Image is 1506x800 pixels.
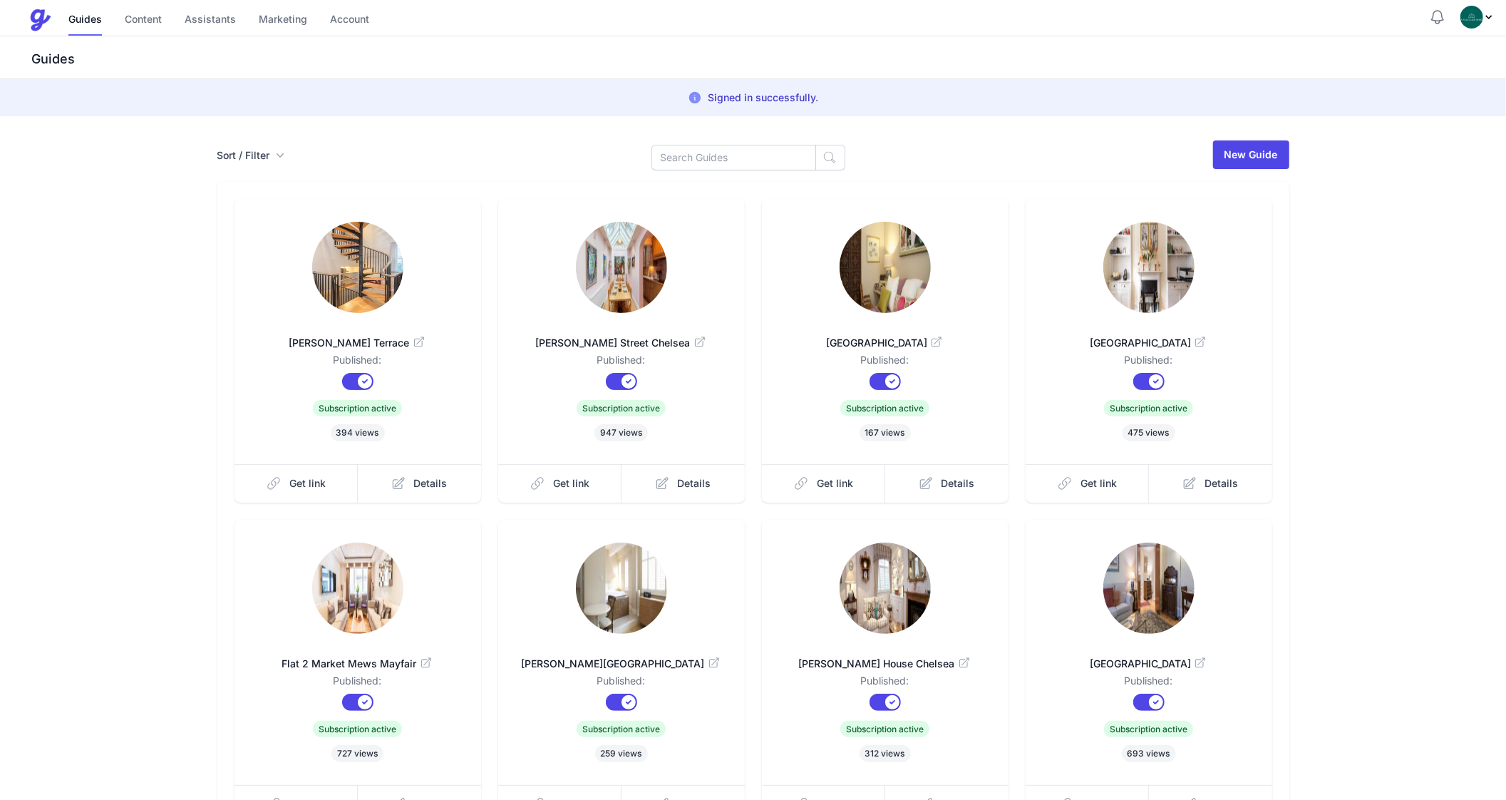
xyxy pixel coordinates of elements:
[785,353,986,373] dd: Published:
[257,336,458,350] span: [PERSON_NAME] Terrace
[125,5,162,36] a: Content
[1122,745,1176,762] span: 693 views
[257,319,458,353] a: [PERSON_NAME] Terrace
[576,222,667,313] img: wq8sw0j47qm6nw759ko380ndfzun
[553,476,589,491] span: Get link
[1460,6,1495,29] div: Profile Menu
[358,464,481,503] a: Details
[1103,543,1195,634] img: htmfqqdj5w74wrc65s3wna2sgno2
[577,721,666,737] span: Subscription active
[622,464,745,503] a: Details
[257,657,458,671] span: Flat 2 Market Mews Mayfair
[885,464,1009,503] a: Details
[785,640,986,674] a: [PERSON_NAME] House Chelsea
[1048,319,1249,353] a: [GEOGRAPHIC_DATA]
[185,5,236,36] a: Assistants
[678,476,711,491] span: Details
[257,640,458,674] a: Flat 2 Market Mews Mayfair
[1213,140,1289,169] a: New Guide
[257,353,458,373] dd: Published:
[1103,222,1195,313] img: hdmgvwaq8kfuacaafu0ghkkjd0oq
[840,721,929,737] span: Subscription active
[68,5,102,36] a: Guides
[312,543,403,634] img: xcoem7jyjxpu3fgtqe3kd93uc2z7
[860,424,911,441] span: 167 views
[498,464,622,503] a: Get link
[594,424,648,441] span: 947 views
[1080,476,1117,491] span: Get link
[521,336,722,350] span: [PERSON_NAME] Street Chelsea
[1205,476,1239,491] span: Details
[576,543,667,634] img: id17mszkkv9a5w23y0miri8fotce
[577,400,666,416] span: Subscription active
[840,543,931,634] img: qm23tyanh8llne9rmxzedgaebrr7
[1048,640,1249,674] a: [GEOGRAPHIC_DATA]
[257,674,458,694] dd: Published:
[234,464,359,503] a: Get link
[313,721,402,737] span: Subscription active
[331,424,385,441] span: 394 views
[1149,464,1272,503] a: Details
[331,745,383,762] span: 727 views
[312,222,403,313] img: mtasz01fldrr9v8cnif9arsj44ov
[840,222,931,313] img: 9b5v0ir1hdq8hllsqeesm40py5rd
[1429,9,1446,26] button: Notifications
[762,464,886,503] a: Get link
[1104,400,1193,416] span: Subscription active
[1123,424,1175,441] span: 475 views
[521,353,722,373] dd: Published:
[330,5,369,36] a: Account
[860,745,911,762] span: 312 views
[29,9,51,31] img: Guestive Guides
[651,145,816,170] input: Search Guides
[785,319,986,353] a: [GEOGRAPHIC_DATA]
[708,91,818,105] p: Signed in successfully.
[942,476,975,491] span: Details
[29,51,1506,68] h3: Guides
[785,657,986,671] span: [PERSON_NAME] House Chelsea
[785,336,986,350] span: [GEOGRAPHIC_DATA]
[521,640,722,674] a: [PERSON_NAME][GEOGRAPHIC_DATA]
[289,476,326,491] span: Get link
[595,745,648,762] span: 259 views
[840,400,929,416] span: Subscription active
[1048,657,1249,671] span: [GEOGRAPHIC_DATA]
[217,148,284,163] button: Sort / Filter
[414,476,448,491] span: Details
[521,657,722,671] span: [PERSON_NAME][GEOGRAPHIC_DATA]
[521,319,722,353] a: [PERSON_NAME] Street Chelsea
[259,5,307,36] a: Marketing
[521,674,722,694] dd: Published:
[785,674,986,694] dd: Published:
[1048,336,1249,350] span: [GEOGRAPHIC_DATA]
[1048,674,1249,694] dd: Published:
[1026,464,1150,503] a: Get link
[817,476,853,491] span: Get link
[1048,353,1249,373] dd: Published:
[1460,6,1483,29] img: oovs19i4we9w73xo0bfpgswpi0cd
[313,400,402,416] span: Subscription active
[1104,721,1193,737] span: Subscription active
